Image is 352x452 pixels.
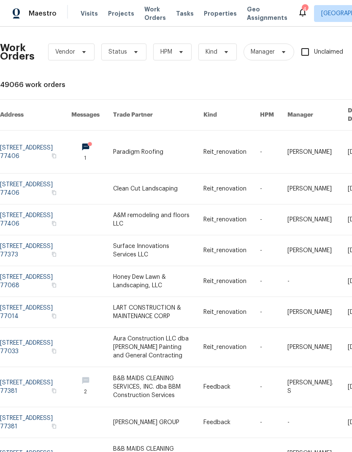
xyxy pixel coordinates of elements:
[106,174,197,204] td: Clean Cut Landscaping
[106,328,197,367] td: Aura Construction LLC dba [PERSON_NAME] Painting and General Contracting
[50,347,58,355] button: Copy Address
[253,174,281,204] td: -
[29,9,57,18] span: Maestro
[197,204,253,235] td: Reit_renovation
[253,266,281,297] td: -
[106,235,197,266] td: Surface Innovations Services LLC
[81,9,98,18] span: Visits
[197,235,253,266] td: Reit_renovation
[106,100,197,131] th: Trade Partner
[281,174,341,204] td: [PERSON_NAME]
[281,204,341,235] td: [PERSON_NAME]
[281,131,341,174] td: [PERSON_NAME]
[197,328,253,367] td: Reit_renovation
[106,297,197,328] td: LART CONSTRUCTION & MAINTENANCE CORP
[106,367,197,407] td: B&B MAIDS CLEANING SERVICES, INC. dba BBM Construction Services
[50,251,58,258] button: Copy Address
[106,204,197,235] td: A&M remodeling and floors LLC
[197,266,253,297] td: Reit_renovation
[197,100,253,131] th: Kind
[253,131,281,174] td: -
[144,5,166,22] span: Work Orders
[50,152,58,160] button: Copy Address
[197,131,253,174] td: Reit_renovation
[281,266,341,297] td: -
[108,9,134,18] span: Projects
[50,189,58,196] button: Copy Address
[106,266,197,297] td: Honey Dew Lawn & Landscaping, LLC
[55,48,75,56] span: Vendor
[50,281,58,289] button: Copy Address
[65,100,106,131] th: Messages
[106,407,197,438] td: [PERSON_NAME] GROUP
[50,422,58,430] button: Copy Address
[204,9,237,18] span: Properties
[281,297,341,328] td: [PERSON_NAME]
[176,11,194,16] span: Tasks
[108,48,127,56] span: Status
[281,328,341,367] td: [PERSON_NAME]
[281,407,341,438] td: -
[253,204,281,235] td: -
[281,367,341,407] td: [PERSON_NAME]. S
[247,5,287,22] span: Geo Assignments
[253,407,281,438] td: -
[253,297,281,328] td: -
[50,312,58,320] button: Copy Address
[302,5,308,14] div: 4
[106,131,197,174] td: Paradigm Roofing
[281,235,341,266] td: [PERSON_NAME]
[197,407,253,438] td: Feedback
[206,48,217,56] span: Kind
[253,328,281,367] td: -
[253,235,281,266] td: -
[197,367,253,407] td: Feedback
[50,387,58,395] button: Copy Address
[160,48,172,56] span: HPM
[197,297,253,328] td: Reit_renovation
[314,48,343,57] span: Unclaimed
[253,367,281,407] td: -
[50,220,58,227] button: Copy Address
[251,48,275,56] span: Manager
[281,100,341,131] th: Manager
[197,174,253,204] td: Reit_renovation
[253,100,281,131] th: HPM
